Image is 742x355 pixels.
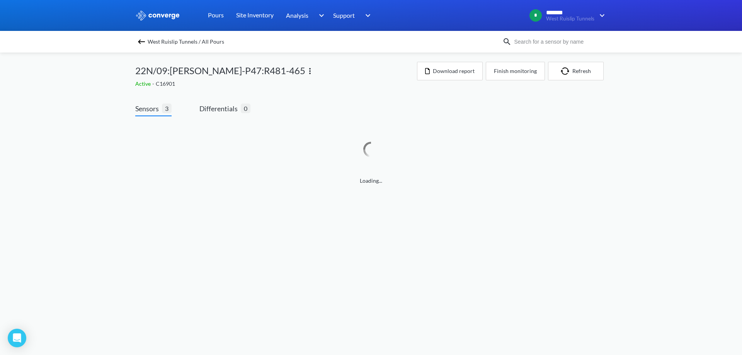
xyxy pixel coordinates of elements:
[135,10,180,20] img: logo_ewhite.svg
[199,103,241,114] span: Differentials
[135,80,417,88] div: C16901
[135,63,305,78] span: 22N/09:[PERSON_NAME]-P47:R481-465
[333,10,355,20] span: Support
[148,36,224,47] span: West Ruislip Tunnels / All Pours
[135,103,162,114] span: Sensors
[360,11,373,20] img: downArrow.svg
[241,104,250,113] span: 0
[135,80,152,87] span: Active
[152,80,156,87] span: -
[305,66,315,76] img: more.svg
[561,67,572,75] img: icon-refresh.svg
[594,11,607,20] img: downArrow.svg
[502,37,512,46] img: icon-search.svg
[135,177,607,185] span: Loading...
[8,329,26,347] div: Open Intercom Messenger
[286,10,308,20] span: Analysis
[546,16,594,22] span: West Ruislip Tunnels
[137,37,146,46] img: backspace.svg
[162,104,172,113] span: 3
[314,11,326,20] img: downArrow.svg
[486,62,545,80] button: Finish monitoring
[417,62,483,80] button: Download report
[548,62,604,80] button: Refresh
[425,68,430,74] img: icon-file.svg
[512,37,605,46] input: Search for a sensor by name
